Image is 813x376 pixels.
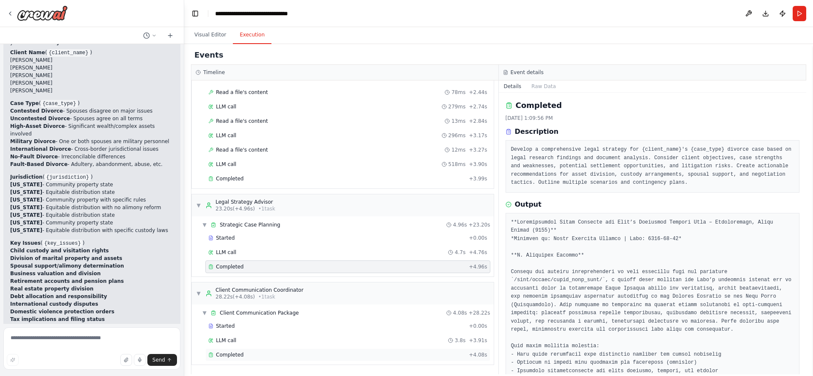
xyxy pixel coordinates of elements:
[17,6,68,21] img: Logo
[10,153,174,160] li: - Irreconcilable differences
[47,49,90,57] code: {client_name}
[10,154,58,160] strong: No-Fault Divorce
[233,26,271,44] button: Execution
[448,161,466,168] span: 518ms
[469,118,487,124] span: + 2.84s
[469,132,487,139] span: + 3.17s
[196,202,201,209] span: ▼
[216,263,243,270] span: Completed
[147,354,177,366] button: Send
[10,161,68,167] strong: Fault-Based Divorce
[216,132,236,139] span: LLM call
[10,182,42,188] strong: [US_STATE]
[220,310,299,316] span: Client Communication Package
[216,161,236,168] span: LLM call
[10,160,174,168] li: - Adultery, abandonment, abuse, etc.
[448,132,466,139] span: 296ms
[188,26,233,44] button: Visual Editor
[216,351,243,358] span: Completed
[448,103,466,110] span: 279ms
[203,69,225,76] h3: Timeline
[469,175,487,182] span: + 3.99s
[10,146,71,152] strong: International Divorce
[120,354,132,366] button: Upload files
[10,309,114,315] strong: Domestic violence protection orders
[10,145,174,153] li: - Cross-border jurisdictional issues
[140,30,160,41] button: Switch to previous chat
[10,197,42,203] strong: [US_STATE]
[469,147,487,153] span: + 3.27s
[511,146,794,187] pre: Develop a comprehensive legal strategy for {client_name}'s {case_type} divorce case based on lega...
[469,161,487,168] span: + 3.90s
[499,80,527,92] button: Details
[10,204,174,211] li: - Equitable distribution with no alimony reform
[10,138,174,145] li: - One or both spouses are military personnel
[10,122,174,138] li: - Significant wealth/complex assets involved
[511,69,544,76] h3: Event details
[44,174,91,181] code: {jurisdiction}
[10,188,174,196] li: - Equitable distribution state
[216,175,243,182] span: Completed
[10,49,174,56] h2: ( )
[453,310,467,316] span: 4.08s
[10,56,174,64] li: [PERSON_NAME]
[152,357,165,363] span: Send
[216,235,235,241] span: Started
[10,271,101,276] strong: Business valuation and division
[10,87,174,94] li: [PERSON_NAME]
[163,30,177,41] button: Start a new chat
[216,199,275,205] div: Legal Strategy Advisor
[10,263,124,269] strong: Spousal support/alimony determination
[10,205,42,210] strong: [US_STATE]
[220,221,280,228] span: Strategic Case Planning
[189,8,201,19] button: Hide left sidebar
[469,337,487,344] span: + 3.91s
[258,293,275,300] span: • 1 task
[41,100,77,108] code: {case_type}
[526,80,561,92] button: Raw Data
[10,212,42,218] strong: [US_STATE]
[469,89,487,96] span: + 2.44s
[216,118,268,124] span: Read a file's content
[506,115,800,122] div: [DATE] 1:09:56 PM
[10,219,174,227] li: - Community property state
[216,249,236,256] span: LLM call
[455,249,465,256] span: 4.7s
[10,116,70,122] strong: Uncontested Divorce
[453,221,467,228] span: 4.96s
[43,240,83,247] code: {key_issues}
[194,49,223,61] h2: Events
[10,227,174,234] li: - Equitable distribution with specific custody laws
[10,286,94,292] strong: Real estate property division
[10,240,41,246] strong: Key Issues
[10,220,42,226] strong: [US_STATE]
[216,89,268,96] span: Read a file's content
[469,221,490,228] span: + 23.20s
[469,323,487,329] span: + 0.00s
[10,79,174,87] li: [PERSON_NAME]
[10,196,174,204] li: - Community property with specific rules
[196,290,201,297] span: ▼
[10,100,39,106] strong: Case Type
[202,221,207,228] span: ▼
[216,323,235,329] span: Started
[451,118,465,124] span: 13ms
[10,227,42,233] strong: [US_STATE]
[10,316,105,322] strong: Tax implications and filing status
[10,123,65,129] strong: High-Asset Divorce
[10,64,174,72] li: [PERSON_NAME]
[10,107,174,115] li: - Spouses disagree on major issues
[134,354,146,366] button: Click to speak your automation idea
[10,100,174,107] h2: ( )
[10,173,174,181] h2: ( )
[469,310,490,316] span: + 28.22s
[516,100,562,111] h2: Completed
[469,249,487,256] span: + 4.76s
[10,50,45,55] strong: Client Name
[10,138,55,144] strong: Military Divorce
[216,337,236,344] span: LLM call
[469,351,487,358] span: + 4.08s
[469,103,487,110] span: + 2.74s
[216,293,255,300] span: 28.22s (+4.08s)
[469,263,487,270] span: + 4.96s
